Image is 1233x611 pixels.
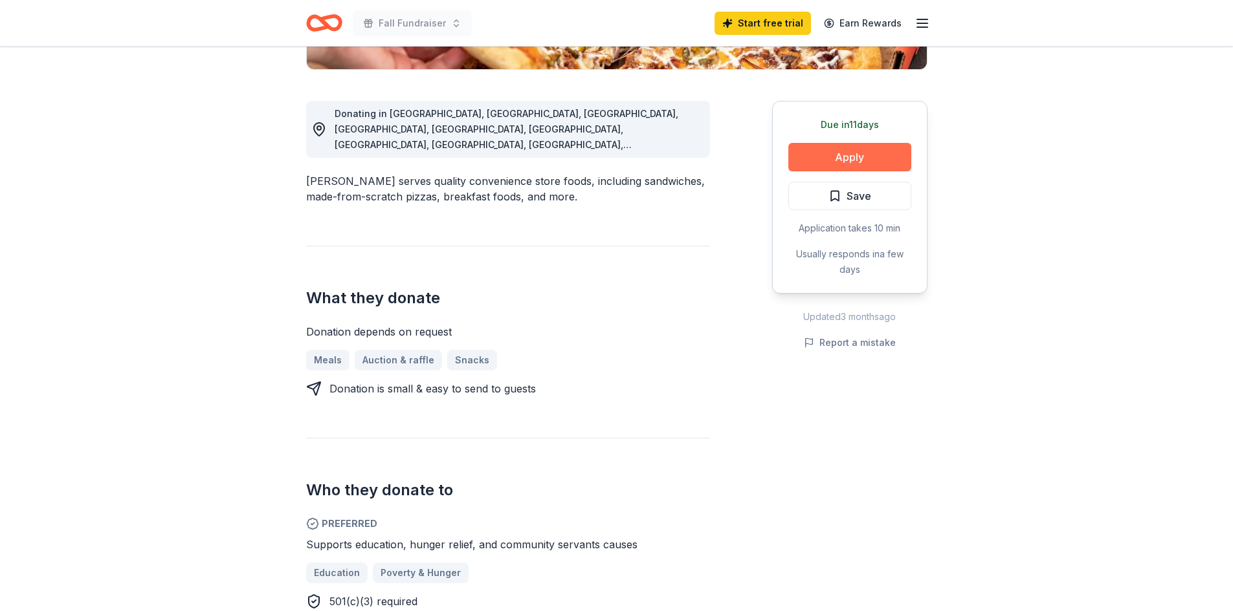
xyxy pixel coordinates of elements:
span: Donating in [GEOGRAPHIC_DATA], [GEOGRAPHIC_DATA], [GEOGRAPHIC_DATA], [GEOGRAPHIC_DATA], [GEOGRAPH... [335,108,678,197]
a: Education [306,563,368,583]
h2: What they donate [306,288,710,308]
a: Start free trial [715,12,811,35]
div: Usually responds in a few days [788,246,911,277]
div: Application takes 10 min [788,220,911,236]
div: Updated 3 months ago [772,309,928,325]
span: 501(c)(3) required [329,595,417,608]
a: Snacks [447,350,497,370]
div: Donation is small & easy to send to guests [329,381,536,396]
div: [PERSON_NAME] serves quality convenience store foods, including sandwiches, made-from-scratch piz... [306,173,710,204]
a: Meals [306,350,350,370]
button: Report a mistake [804,335,896,350]
h2: Who they donate to [306,480,710,500]
a: Poverty & Hunger [373,563,469,583]
a: Earn Rewards [816,12,909,35]
span: Fall Fundraiser [379,16,446,31]
span: Education [314,565,360,581]
span: Preferred [306,516,710,531]
span: Poverty & Hunger [381,565,461,581]
a: Auction & raffle [355,350,442,370]
button: Fall Fundraiser [353,10,472,36]
span: Supports education, hunger relief, and community servants causes [306,538,638,551]
div: Due in 11 days [788,117,911,133]
button: Save [788,182,911,210]
a: Home [306,8,342,38]
span: Save [847,188,871,204]
button: Apply [788,143,911,171]
div: Donation depends on request [306,324,710,339]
